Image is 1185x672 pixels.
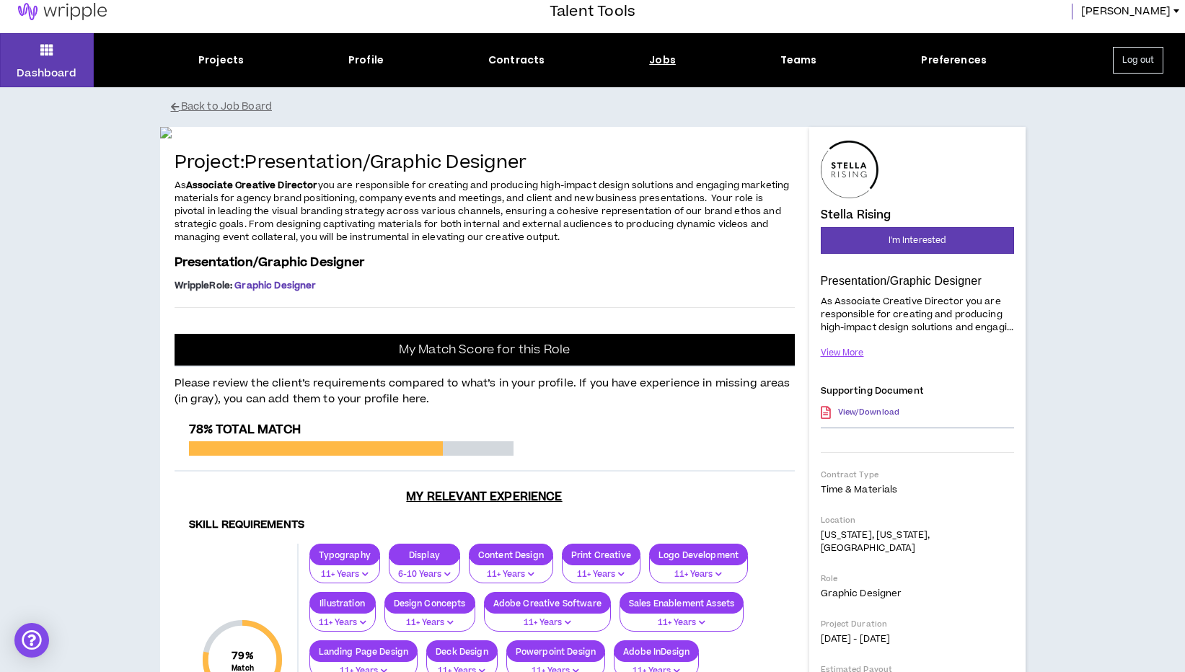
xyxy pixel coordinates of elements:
[189,421,301,438] span: 78% Total Match
[821,632,1014,645] p: [DATE] - [DATE]
[821,293,1014,335] p: As Associate Creative Director you are responsible for creating and producing high-impact design ...
[319,568,371,581] p: 11+ Years
[175,179,790,244] span: you are responsible for creating and producing high-impact design solutions and engaging marketin...
[17,66,76,81] p: Dashboard
[171,94,1036,120] button: Back to Job Board
[563,549,640,560] p: Print Creative
[186,179,318,192] strong: Associate Creative Director
[160,127,809,138] img: QE6Y8vH6fb7x6k71gjtCqk1JXhou8FDBDcYnWihA.webp
[562,556,640,583] button: 11+ Years
[821,573,1014,584] p: Role
[175,490,795,504] h3: My Relevant Experience
[484,604,611,632] button: 11+ Years
[629,616,734,629] p: 11+ Years
[234,279,316,292] span: Graphic Designer
[1113,47,1163,74] button: Log out
[921,53,987,68] div: Preferences
[620,598,743,609] p: Sales Enablement Assets
[821,515,1014,526] p: Location
[821,208,891,221] h4: Stella Rising
[389,549,459,560] p: Display
[1081,4,1171,19] span: [PERSON_NAME]
[493,616,602,629] p: 11+ Years
[189,518,780,532] h4: Skill Requirements
[649,556,748,583] button: 11+ Years
[507,646,604,657] p: Powerpoint Design
[175,179,186,192] span: As
[821,619,1014,629] p: Project Duration
[571,568,631,581] p: 11+ Years
[389,556,460,583] button: 6-10 Years
[175,254,365,271] span: Presentation/Graphic Designer
[550,1,635,22] h3: Talent Tools
[175,279,233,292] span: Wripple Role :
[821,529,1014,554] p: [US_STATE], [US_STATE], [GEOGRAPHIC_DATA]
[469,556,553,583] button: 11+ Years
[175,153,795,174] h4: Project: Presentation/Graphic Designer
[821,483,1014,496] p: Time & Materials
[319,616,366,629] p: 11+ Years
[485,598,610,609] p: Adobe Creative Software
[821,274,1014,288] p: Presentation/Graphic Designer
[614,646,698,657] p: Adobe InDesign
[427,646,497,657] p: Deck Design
[394,616,466,629] p: 11+ Years
[620,604,744,632] button: 11+ Years
[309,604,376,632] button: 11+ Years
[309,556,380,583] button: 11+ Years
[398,568,451,581] p: 6-10 Years
[821,227,1014,254] button: I'm Interested
[821,469,1014,480] p: Contract Type
[821,587,902,600] span: Graphic Designer
[14,623,49,658] div: Open Intercom Messenger
[198,53,244,68] div: Projects
[488,53,545,68] div: Contracts
[821,340,864,366] button: View More
[175,367,795,408] p: Please review the client’s requirements compared to what’s in your profile. If you have experienc...
[310,646,418,657] p: Landing Page Design
[780,53,817,68] div: Teams
[650,549,747,560] p: Logo Development
[310,598,375,609] p: Illustration
[232,648,254,663] span: 79 %
[478,568,544,581] p: 11+ Years
[384,604,475,632] button: 11+ Years
[821,386,924,397] p: Supporting Document
[348,53,384,68] div: Profile
[310,549,379,560] p: Typography
[838,399,899,425] a: View/Download
[399,342,570,357] p: My Match Score for this Role
[889,234,946,247] span: I'm Interested
[470,549,552,560] p: Content Design
[658,568,739,581] p: 11+ Years
[385,598,475,609] p: Design Concepts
